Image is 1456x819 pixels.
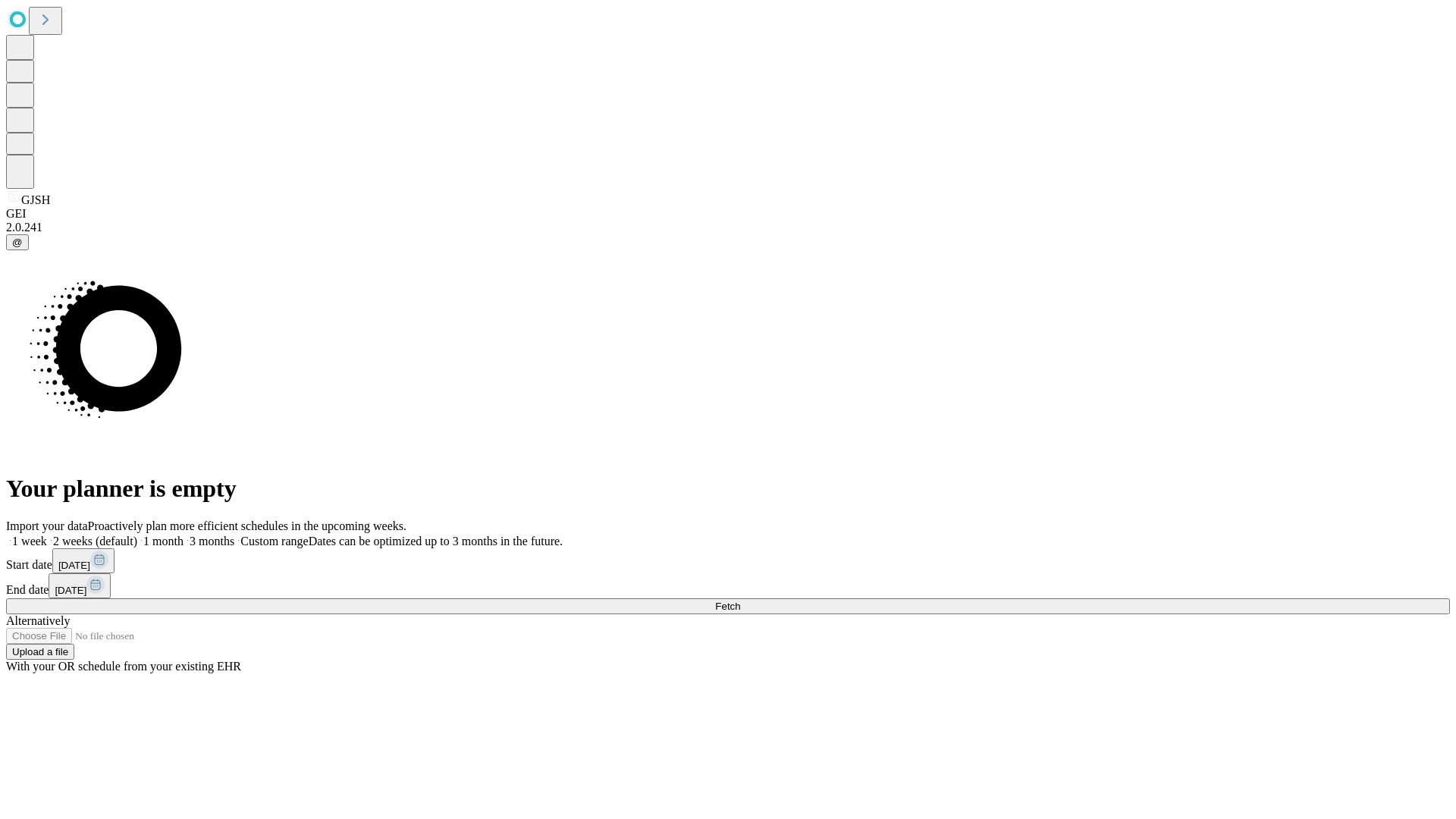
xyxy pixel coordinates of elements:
span: With your OR schedule from your existing EHR [6,660,241,673]
span: Alternatively [6,614,70,627]
div: Start date [6,548,1450,573]
span: Dates can be optimized up to 3 months in the future. [309,535,563,548]
button: [DATE] [49,573,111,598]
div: 2.0.241 [6,221,1450,234]
button: @ [6,234,29,250]
button: Fetch [6,598,1450,614]
h1: Your planner is empty [6,475,1450,503]
span: 2 weeks (default) [53,535,137,548]
span: [DATE] [55,585,86,596]
button: [DATE] [52,548,115,573]
div: End date [6,573,1450,598]
span: @ [12,237,23,248]
span: GJSH [21,193,50,206]
span: Proactively plan more efficient schedules in the upcoming weeks. [88,519,406,532]
span: 1 week [12,535,47,548]
button: Upload a file [6,644,74,660]
span: [DATE] [58,560,90,571]
span: Import your data [6,519,88,532]
span: Fetch [715,601,740,612]
span: Custom range [240,535,308,548]
div: GEI [6,207,1450,221]
span: 3 months [190,535,234,548]
span: 1 month [143,535,184,548]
